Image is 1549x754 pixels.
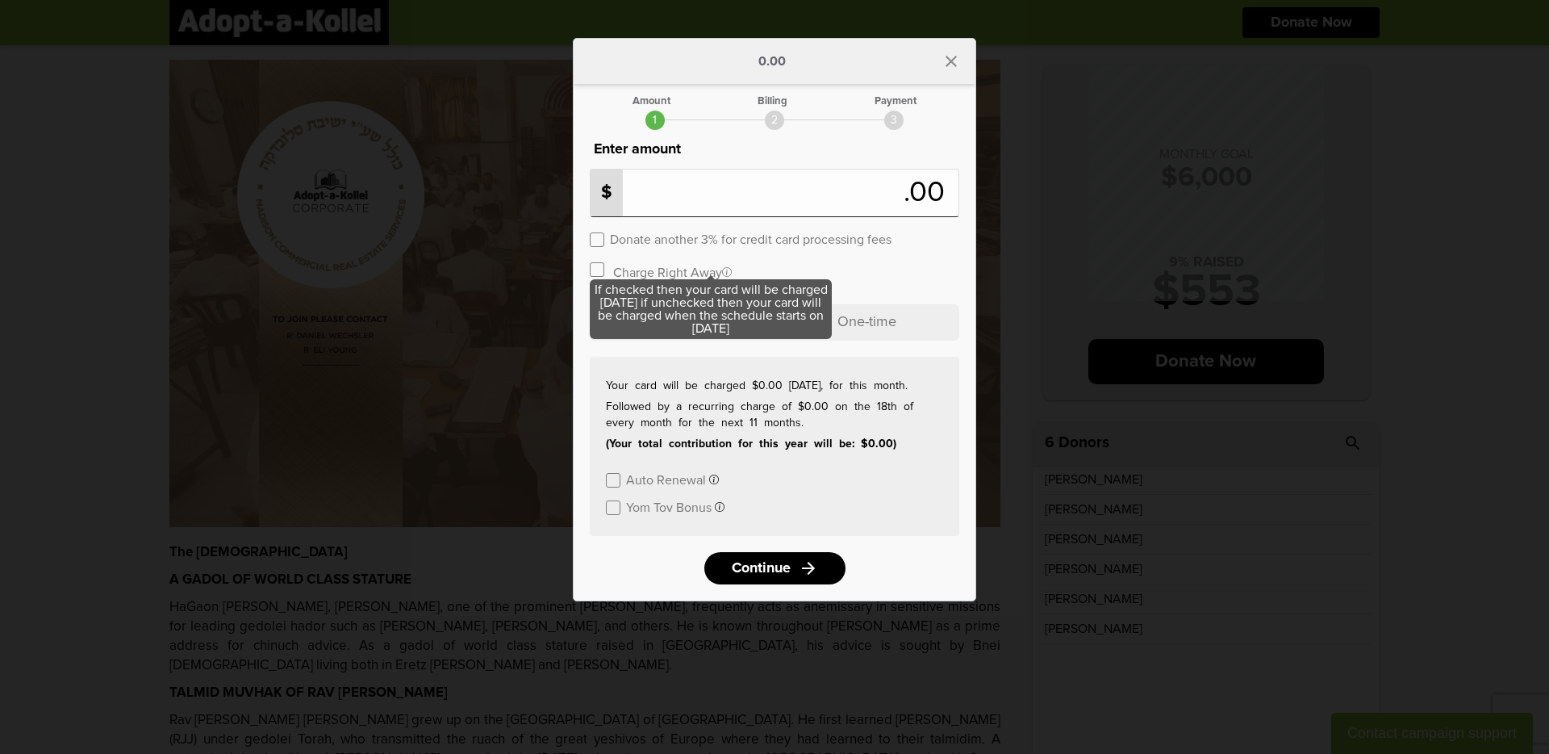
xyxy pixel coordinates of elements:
p: $ [591,170,623,216]
p: 0.00 [758,55,786,68]
span: If checked then your card will be charged [DATE] if unchecked then your card will be charged when... [590,279,832,339]
i: close [942,52,961,71]
label: Yom Tov Bonus [626,499,712,514]
button: Charge Right Away If checked then your card will be charged [DATE] if unchecked then your card wi... [613,264,732,279]
p: Enter amount [590,138,959,161]
i: arrow_forward [799,559,818,578]
p: Followed by a recurring charge of $0.00 on the 18th of every month for the next 11 months. [606,399,943,431]
button: Yom Tov Bonus [626,499,724,514]
div: Billing [758,96,787,107]
label: Charge Right Away [613,264,732,279]
div: 2 [765,111,784,130]
div: Amount [633,96,670,107]
label: Donate another 3% for credit card processing fees [610,231,891,246]
div: 3 [884,111,904,130]
p: One-time [774,304,959,341]
button: Auto Renewal [626,471,719,487]
p: Your card will be charged $0.00 [DATE], for this month. [606,378,943,394]
p: (Your total contribution for this year will be: $0.00) [606,436,943,452]
div: 1 [645,111,665,130]
span: Continue [732,561,791,576]
a: Continuearrow_forward [704,552,845,584]
div: Payment [875,96,916,107]
label: Auto Renewal [626,471,706,487]
span: .00 [904,178,953,207]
